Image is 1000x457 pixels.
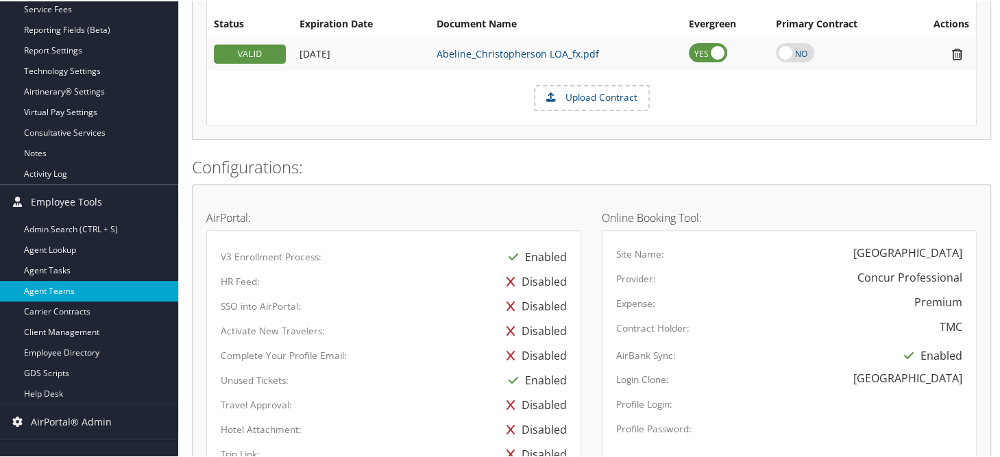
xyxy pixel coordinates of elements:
label: Hotel Attachment: [221,421,302,435]
label: SSO into AirPortal: [221,298,301,312]
label: V3 Enrollment Process: [221,249,321,262]
label: Contract Holder: [616,320,690,334]
div: [GEOGRAPHIC_DATA] [853,369,962,385]
label: Profile Password: [616,421,692,434]
th: Primary Contract [769,11,905,36]
h4: AirPortal: [206,211,581,222]
th: Document Name [430,11,682,36]
div: Disabled [500,342,567,367]
label: Travel Approval: [221,397,292,410]
label: Site Name: [616,246,664,260]
div: TMC [940,317,962,334]
div: [GEOGRAPHIC_DATA] [853,243,962,260]
span: AirPortal® Admin [31,404,112,438]
th: Status [207,11,293,36]
label: HR Feed: [221,273,260,287]
label: Profile Login: [616,396,672,410]
th: Expiration Date [293,11,430,36]
label: Upload Contract [535,85,648,108]
h4: Online Booking Tool: [602,211,977,222]
a: Abeline_Christopherson LOA_fx.pdf [437,46,599,59]
div: Enabled [502,367,567,391]
div: Add/Edit Date [300,47,423,59]
div: Disabled [500,268,567,293]
div: Disabled [500,293,567,317]
label: AirBank Sync: [616,347,676,361]
i: Remove Contract [945,46,969,60]
div: Disabled [500,416,567,441]
div: Premium [914,293,962,309]
label: Login Clone: [616,371,669,385]
h2: Configurations: [192,154,991,177]
div: Enabled [502,243,567,268]
label: Expense: [616,295,655,309]
label: Provider: [616,271,656,284]
span: Employee Tools [31,184,102,218]
th: Evergreen [682,11,769,36]
label: Activate New Travelers: [221,323,325,336]
div: Concur Professional [857,268,962,284]
div: VALID [214,43,286,62]
div: Disabled [500,317,567,342]
span: [DATE] [300,46,330,59]
div: Disabled [500,391,567,416]
div: Enabled [897,342,962,367]
label: Complete Your Profile Email: [221,347,347,361]
label: Unused Tickets: [221,372,289,386]
th: Actions [905,11,976,36]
